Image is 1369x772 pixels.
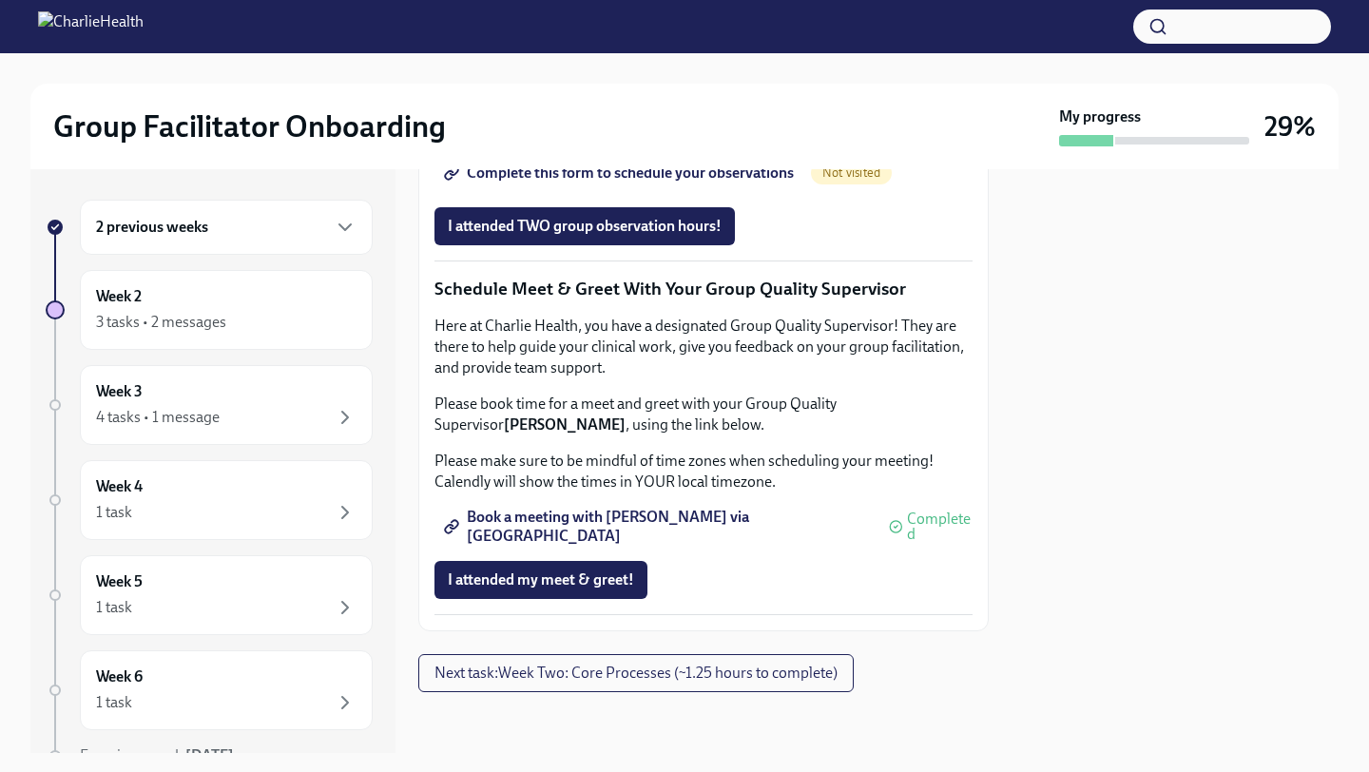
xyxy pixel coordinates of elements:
[96,692,132,713] div: 1 task
[53,107,446,145] h2: Group Facilitator Onboarding
[504,415,626,434] strong: [PERSON_NAME]
[185,746,234,764] strong: [DATE]
[434,394,973,435] p: Please book time for a meet and greet with your Group Quality Supervisor , using the link below.
[418,654,854,692] button: Next task:Week Two: Core Processes (~1.25 hours to complete)
[96,502,132,523] div: 1 task
[434,561,647,599] button: I attended my meet & greet!
[80,200,373,255] div: 2 previous weeks
[434,207,735,245] button: I attended TWO group observation hours!
[811,165,892,180] span: Not visited
[96,571,143,592] h6: Week 5
[96,217,208,238] h6: 2 previous weeks
[46,270,373,350] a: Week 23 tasks • 2 messages
[434,508,881,546] a: Book a meeting with [PERSON_NAME] via [GEOGRAPHIC_DATA]
[46,650,373,730] a: Week 61 task
[434,277,973,301] p: Schedule Meet & Greet With Your Group Quality Supervisor
[907,511,973,542] span: Completed
[1059,106,1141,127] strong: My progress
[46,365,373,445] a: Week 34 tasks • 1 message
[96,381,143,402] h6: Week 3
[96,597,132,618] div: 1 task
[96,286,142,307] h6: Week 2
[80,746,234,764] span: Experience ends
[96,476,143,497] h6: Week 4
[46,555,373,635] a: Week 51 task
[96,407,220,428] div: 4 tasks • 1 message
[434,664,838,683] span: Next task : Week Two: Core Processes (~1.25 hours to complete)
[96,666,143,687] h6: Week 6
[434,316,973,378] p: Here at Charlie Health, you have a designated Group Quality Supervisor! They are there to help gu...
[38,11,144,42] img: CharlieHealth
[434,154,807,192] a: Complete this form to schedule your observations
[448,164,794,183] span: Complete this form to schedule your observations
[434,451,973,492] p: Please make sure to be mindful of time zones when scheduling your meeting! Calendly will show the...
[46,460,373,540] a: Week 41 task
[448,517,868,536] span: Book a meeting with [PERSON_NAME] via [GEOGRAPHIC_DATA]
[1264,109,1316,144] h3: 29%
[96,312,226,333] div: 3 tasks • 2 messages
[448,217,722,236] span: I attended TWO group observation hours!
[448,570,634,589] span: I attended my meet & greet!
